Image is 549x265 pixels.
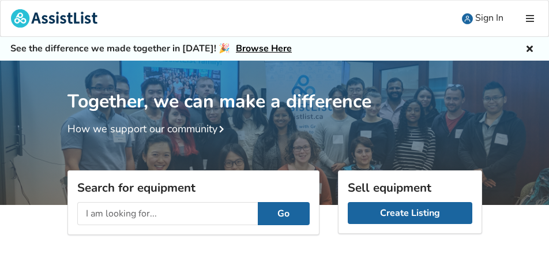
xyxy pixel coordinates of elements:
a: How we support our community [67,122,229,136]
span: Sign In [475,12,503,24]
input: I am looking for... [77,202,258,225]
h5: See the difference we made together in [DATE]! 🎉 [10,43,292,55]
h1: Together, we can make a difference [67,61,482,113]
a: user icon Sign In [452,1,514,36]
h3: Search for equipment [77,180,310,195]
img: user icon [462,13,473,24]
button: Go [258,202,310,225]
h3: Sell equipment [348,180,472,195]
a: Create Listing [348,202,472,224]
img: assistlist-logo [11,9,97,28]
a: Browse Here [236,42,292,55]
